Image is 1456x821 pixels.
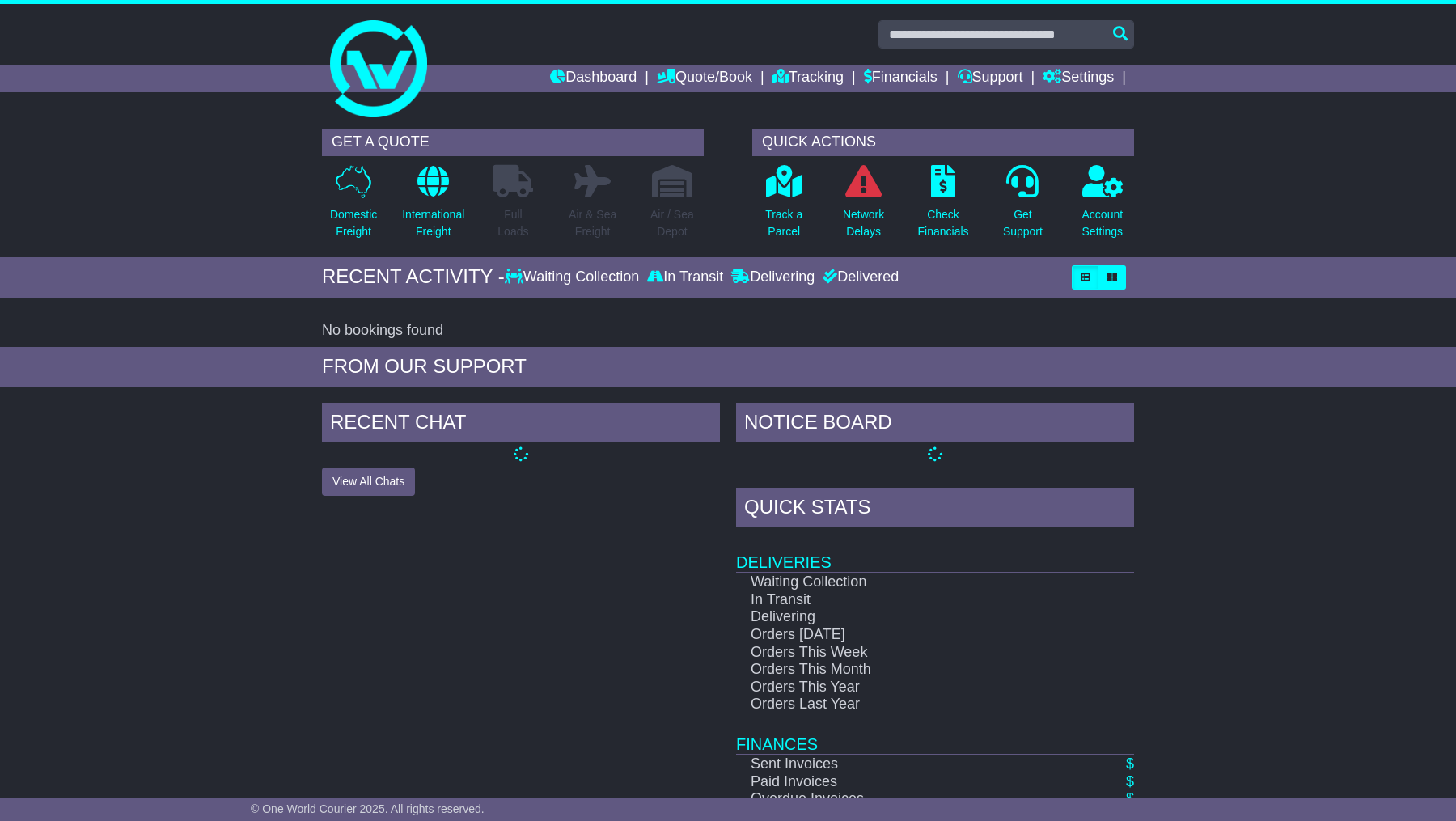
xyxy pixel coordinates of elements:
p: Domestic Freight [330,206,377,240]
p: Account Settings [1082,206,1124,240]
a: $ [1126,755,1134,772]
a: Support [958,65,1023,92]
a: NetworkDelays [842,164,885,249]
a: CheckFinancials [917,164,970,249]
p: Check Financials [918,206,969,240]
p: Air & Sea Freight [569,206,616,240]
a: Settings [1043,65,1114,92]
a: GetSupport [1002,164,1043,249]
td: Delivering [736,608,1077,626]
td: Orders This Week [736,644,1077,662]
a: Tracking [772,65,844,92]
a: InternationalFreight [401,164,465,249]
div: No bookings found [322,322,1134,340]
td: Orders This Year [736,679,1077,696]
p: Network Delays [843,206,884,240]
a: Dashboard [550,65,637,92]
span: © One World Courier 2025. All rights reserved. [251,802,485,815]
td: Waiting Collection [736,573,1077,591]
td: Deliveries [736,531,1134,573]
p: Air / Sea Depot [650,206,694,240]
a: DomesticFreight [329,164,378,249]
div: RECENT ACTIVITY - [322,265,505,289]
a: Track aParcel [764,164,803,249]
p: International Freight [402,206,464,240]
div: QUICK ACTIONS [752,129,1134,156]
div: In Transit [643,269,727,286]
td: Sent Invoices [736,755,1077,773]
button: View All Chats [322,468,415,496]
a: Financials [864,65,938,92]
a: AccountSettings [1081,164,1124,249]
td: Finances [736,713,1134,755]
td: Paid Invoices [736,773,1077,791]
div: Delivering [727,269,819,286]
a: $ [1126,790,1134,806]
td: Orders Last Year [736,696,1077,713]
td: Orders [DATE] [736,626,1077,644]
div: GET A QUOTE [322,129,704,156]
div: Quick Stats [736,488,1134,531]
div: Waiting Collection [505,269,643,286]
div: NOTICE BOARD [736,403,1134,446]
div: FROM OUR SUPPORT [322,355,1134,379]
a: $ [1126,773,1134,789]
a: Quote/Book [657,65,752,92]
td: Orders This Month [736,661,1077,679]
td: Overdue Invoices [736,790,1077,808]
div: RECENT CHAT [322,403,720,446]
p: Get Support [1003,206,1043,240]
p: Full Loads [493,206,533,240]
div: Delivered [819,269,899,286]
td: In Transit [736,591,1077,609]
p: Track a Parcel [765,206,802,240]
